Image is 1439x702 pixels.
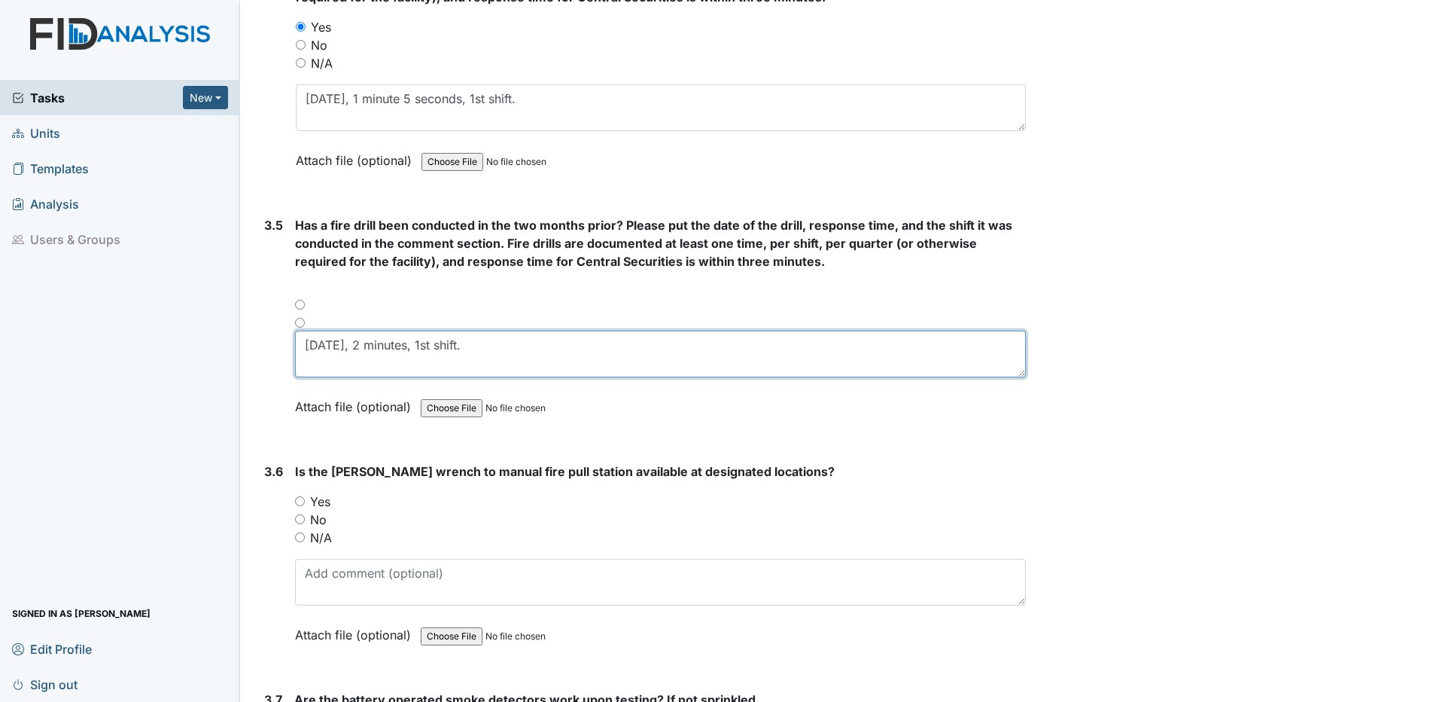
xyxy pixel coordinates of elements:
label: N/A [311,54,333,72]
label: Yes [311,18,331,36]
label: Yes [310,493,330,511]
input: Yes [295,496,305,506]
span: Signed in as [PERSON_NAME] [12,602,151,625]
label: N/A [310,529,332,547]
a: Tasks [12,89,183,107]
label: Attach file (optional) [296,143,418,169]
span: Analysis [12,192,79,215]
label: Attach file (optional) [295,389,417,416]
label: No [310,511,327,529]
span: Has a fire drill been conducted in the two months prior? Please put the date of the drill, respon... [295,218,1012,269]
span: Edit Profile [12,637,92,661]
button: New [183,86,228,109]
input: N/A [296,58,306,68]
span: Templates [12,157,89,180]
input: N/A [295,533,305,542]
span: Is the [PERSON_NAME] wrench to manual fire pull station available at designated locations? [295,464,835,479]
span: Sign out [12,673,78,696]
label: No [311,36,327,54]
input: No [295,514,305,524]
input: No [296,40,306,50]
label: 3.6 [264,462,283,481]
label: Attach file (optional) [295,618,417,644]
label: 3.5 [264,216,283,234]
input: Yes [296,22,306,32]
span: Units [12,121,60,145]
